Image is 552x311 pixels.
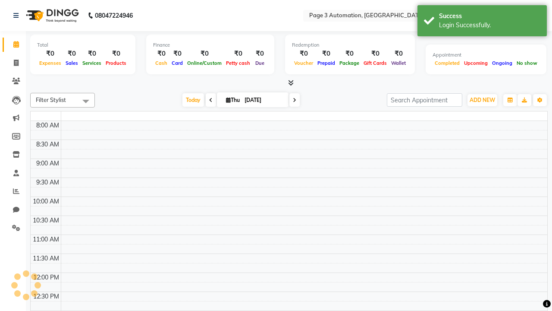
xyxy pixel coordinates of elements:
[462,60,490,66] span: Upcoming
[514,60,539,66] span: No show
[31,292,61,301] div: 12:30 PM
[389,49,408,59] div: ₹0
[387,93,462,107] input: Search Appointment
[103,60,129,66] span: Products
[224,60,252,66] span: Petty cash
[80,60,103,66] span: Services
[80,49,103,59] div: ₹0
[36,96,66,103] span: Filter Stylist
[31,273,61,282] div: 12:00 PM
[31,197,61,206] div: 10:00 AM
[153,41,267,49] div: Finance
[95,3,133,28] b: 08047224946
[31,216,61,225] div: 10:30 AM
[185,60,224,66] span: Online/Custom
[34,121,61,130] div: 8:00 AM
[31,254,61,263] div: 11:30 AM
[224,97,242,103] span: Thu
[185,49,224,59] div: ₹0
[470,97,495,103] span: ADD NEW
[37,60,63,66] span: Expenses
[467,94,497,106] button: ADD NEW
[153,60,169,66] span: Cash
[361,60,389,66] span: Gift Cards
[31,235,61,244] div: 11:00 AM
[169,60,185,66] span: Card
[439,21,540,30] div: Login Successfully.
[169,49,185,59] div: ₹0
[242,94,285,107] input: 2025-09-04
[22,3,81,28] img: logo
[63,49,80,59] div: ₹0
[37,49,63,59] div: ₹0
[315,60,337,66] span: Prepaid
[34,178,61,187] div: 9:30 AM
[182,93,204,107] span: Today
[433,51,539,59] div: Appointment
[315,49,337,59] div: ₹0
[361,49,389,59] div: ₹0
[490,60,514,66] span: Ongoing
[253,60,267,66] span: Due
[252,49,267,59] div: ₹0
[63,60,80,66] span: Sales
[337,60,361,66] span: Package
[292,49,315,59] div: ₹0
[292,41,408,49] div: Redemption
[34,140,61,149] div: 8:30 AM
[433,60,462,66] span: Completed
[292,60,315,66] span: Voucher
[224,49,252,59] div: ₹0
[337,49,361,59] div: ₹0
[37,41,129,49] div: Total
[103,49,129,59] div: ₹0
[153,49,169,59] div: ₹0
[34,159,61,168] div: 9:00 AM
[389,60,408,66] span: Wallet
[439,12,540,21] div: Success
